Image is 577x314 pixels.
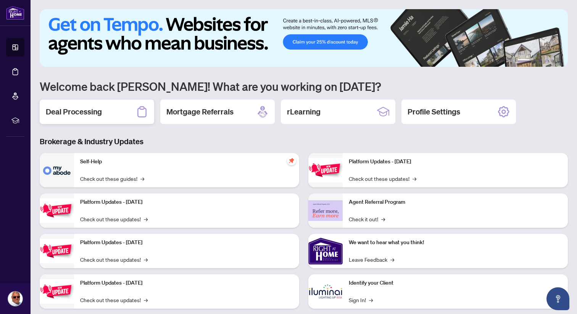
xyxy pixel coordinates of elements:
img: Platform Updates - September 16, 2025 [40,198,74,222]
img: Slide 0 [40,9,568,67]
img: Profile Icon [8,291,23,306]
p: Platform Updates - [DATE] [80,238,293,247]
button: 4 [545,59,548,62]
p: Agent Referral Program [349,198,562,206]
p: Platform Updates - [DATE] [80,198,293,206]
h2: Mortgage Referrals [166,106,234,117]
span: → [144,296,148,304]
p: Self-Help [80,158,293,166]
img: We want to hear what you think! [308,234,343,268]
button: Open asap [546,287,569,310]
span: → [140,174,144,183]
button: 5 [551,59,554,62]
a: Check it out!→ [349,215,385,223]
p: Platform Updates - [DATE] [80,279,293,287]
p: Identify your Client [349,279,562,287]
span: → [390,255,394,264]
button: 3 [539,59,542,62]
p: We want to hear what you think! [349,238,562,247]
img: Self-Help [40,153,74,187]
img: Platform Updates - July 21, 2025 [40,239,74,263]
span: → [381,215,385,223]
h1: Welcome back [PERSON_NAME]! What are you working on [DATE]? [40,79,568,93]
img: Platform Updates - June 23, 2025 [308,158,343,182]
span: pushpin [287,156,296,165]
img: Agent Referral Program [308,200,343,221]
img: Platform Updates - July 8, 2025 [40,279,74,303]
p: Platform Updates - [DATE] [349,158,562,166]
button: 1 [517,59,530,62]
a: Leave Feedback→ [349,255,394,264]
a: Check out these updates!→ [80,255,148,264]
button: 2 [533,59,536,62]
h2: Deal Processing [46,106,102,117]
a: Check out these guides!→ [80,174,144,183]
a: Check out these updates!→ [80,215,148,223]
a: Check out these updates!→ [349,174,416,183]
button: 6 [557,59,560,62]
h2: Profile Settings [408,106,460,117]
img: logo [6,6,24,20]
span: → [144,255,148,264]
img: Identify your Client [308,274,343,309]
span: → [144,215,148,223]
span: → [413,174,416,183]
h3: Brokerage & Industry Updates [40,136,568,147]
a: Sign In!→ [349,296,373,304]
a: Check out these updates!→ [80,296,148,304]
h2: rLearning [287,106,321,117]
span: → [369,296,373,304]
